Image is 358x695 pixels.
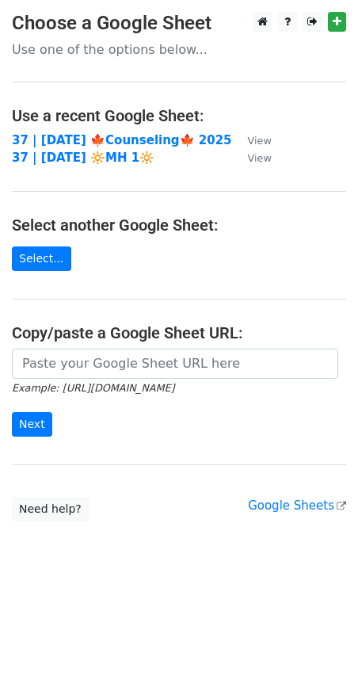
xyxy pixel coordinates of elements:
[248,152,272,164] small: View
[12,41,346,58] p: Use one of the options below...
[12,349,338,379] input: Paste your Google Sheet URL here
[12,151,154,165] a: 37 | [DATE] 🔆MH 1🔆
[12,497,89,521] a: Need help?
[232,133,272,147] a: View
[12,133,232,147] a: 37 | [DATE] 🍁Counseling🍁 2025
[232,151,272,165] a: View
[12,246,71,271] a: Select...
[248,498,346,513] a: Google Sheets
[12,12,346,35] h3: Choose a Google Sheet
[12,106,346,125] h4: Use a recent Google Sheet:
[248,135,272,147] small: View
[12,323,346,342] h4: Copy/paste a Google Sheet URL:
[12,382,174,394] small: Example: [URL][DOMAIN_NAME]
[12,412,52,437] input: Next
[12,216,346,235] h4: Select another Google Sheet:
